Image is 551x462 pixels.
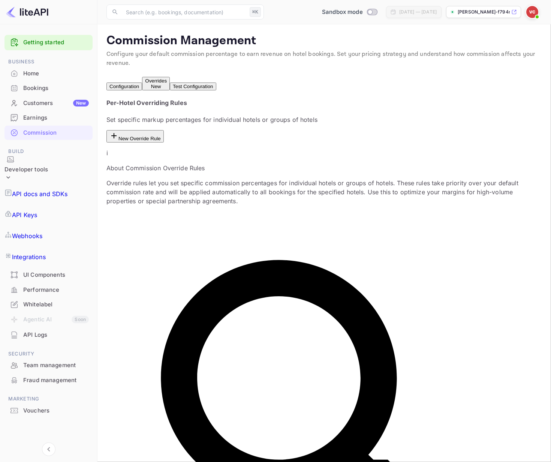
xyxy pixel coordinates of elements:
div: UI Components [4,268,93,282]
div: Earnings [4,111,93,125]
a: Integrations [4,246,93,267]
div: Performance [23,286,89,294]
a: Commission [4,126,93,139]
span: Business [4,58,93,66]
a: Webhooks [4,225,93,246]
div: Commission [23,129,89,137]
div: Customers [23,99,89,108]
h4: Per-Hotel Overriding Rules [106,98,542,107]
div: UI Components [23,271,89,279]
button: Test Configuration [170,82,216,90]
span: Security [4,350,93,358]
a: Getting started [23,38,89,47]
div: Whitelabel [23,300,89,309]
span: Marketing [4,395,93,403]
div: Vouchers [4,403,93,418]
button: Configuration [106,82,142,90]
a: Vouchers [4,403,93,417]
div: Overrides [145,78,167,89]
div: API Logs [4,328,93,342]
button: Collapse navigation [42,442,55,456]
span: Build [4,147,93,156]
div: Performance [4,283,93,297]
a: Fraud management [4,373,93,387]
img: LiteAPI logo [6,6,48,18]
button: New Override Rule [106,130,164,142]
a: Team management [4,358,93,372]
p: About Commission Override Rules [106,163,542,172]
a: Earnings [4,111,93,124]
div: Home [4,66,93,81]
span: Sandbox mode [322,8,363,16]
div: Team management [23,361,89,370]
a: Bookings [4,81,93,95]
div: Switch to Production mode [319,8,380,16]
p: Commission Management [106,33,542,48]
a: UI Components [4,268,93,282]
div: ⌘K [250,7,261,17]
a: Whitelabel [4,297,93,311]
div: Vouchers [23,406,89,415]
a: Home [4,66,93,80]
div: Developer tools [4,165,48,174]
a: API Logs [4,328,93,342]
div: Bookings [4,81,93,96]
a: API Keys [4,204,93,225]
p: Integrations [12,252,46,261]
img: Victor Costa [526,6,538,18]
div: Earnings [23,114,89,122]
p: Webhooks [12,231,42,240]
a: API docs and SDKs [4,183,93,204]
a: Performance [4,283,93,297]
div: [DATE] — [DATE] [399,9,437,15]
div: Home [23,69,89,78]
span: New [148,84,164,89]
p: Configure your default commission percentage to earn revenue on hotel bookings. Set your pricing ... [106,50,542,68]
p: Override rules let you set specific commission percentages for individual hotels or groups of hot... [106,178,542,205]
a: CustomersNew [4,96,93,110]
div: Developer tools [4,156,48,184]
div: Commission [4,126,93,140]
p: [PERSON_NAME]-f794m.nui... [458,9,510,15]
p: Set specific markup percentages for individual hotels or groups of hotels [106,115,542,124]
div: Bookings [23,84,89,93]
p: API Keys [12,210,37,219]
div: Getting started [4,35,93,50]
div: Fraud management [23,376,89,385]
div: New [73,100,89,106]
p: i [106,148,542,157]
div: Whitelabel [4,297,93,312]
div: CustomersNew [4,96,93,111]
p: API docs and SDKs [12,189,68,198]
input: Search (e.g. bookings, documentation) [121,4,247,19]
div: API Logs [23,331,89,339]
